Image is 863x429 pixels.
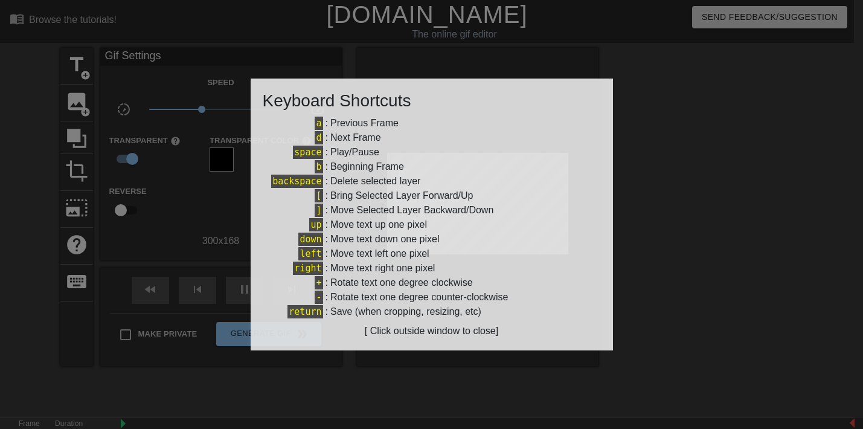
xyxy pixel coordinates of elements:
span: right [293,262,322,275]
div: Bring Selected Layer Forward/Up [330,189,473,203]
div: : [263,290,601,305]
div: : [263,232,601,247]
div: Move Selected Layer Backward/Down [330,203,493,218]
div: : [263,247,601,261]
span: d [315,131,322,144]
div: : [263,189,601,203]
div: Move text right one pixel [330,261,435,276]
div: Move text left one pixel [330,247,429,261]
div: : [263,131,601,145]
div: : [263,203,601,218]
span: ] [315,204,322,217]
h3: Keyboard Shortcuts [263,91,601,111]
span: - [315,291,322,304]
span: up [309,218,322,231]
div: Delete selected layer [330,174,420,189]
div: : [263,218,601,232]
div: : [263,145,601,160]
div: : [263,174,601,189]
div: : [263,160,601,174]
div: : [263,261,601,276]
div: [ Click outside window to close] [263,324,601,338]
div: : [263,276,601,290]
div: Rotate text one degree counter-clockwise [330,290,508,305]
span: left [298,247,322,260]
span: return [287,305,322,318]
div: Rotate text one degree clockwise [330,276,473,290]
span: space [293,146,322,159]
div: Save (when cropping, resizing, etc) [330,305,481,319]
div: Next Frame [330,131,381,145]
span: a [315,117,322,130]
div: Play/Pause [330,145,379,160]
span: b [315,160,322,173]
div: Beginning Frame [330,160,404,174]
div: Move text up one pixel [330,218,427,232]
div: : [263,305,601,319]
span: down [298,233,322,246]
div: Move text down one pixel [330,232,440,247]
span: [ [315,189,322,202]
span: + [315,276,322,289]
div: Previous Frame [330,116,399,131]
div: : [263,116,601,131]
span: backspace [271,175,322,188]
